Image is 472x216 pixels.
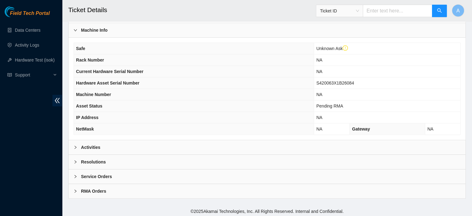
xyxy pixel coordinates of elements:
span: Machine Number [76,92,111,97]
input: Enter text here... [363,5,432,17]
b: Resolutions [81,159,106,165]
span: Gateway [352,126,370,131]
span: Rack Number [76,57,104,62]
b: Activities [81,144,100,151]
span: NA [316,115,322,120]
a: Akamai TechnologiesField Tech Portal [5,11,50,19]
span: NA [427,126,433,131]
span: NA [316,69,322,74]
div: RMA Orders [69,184,465,198]
span: right [74,175,77,178]
span: search [437,8,442,14]
a: Data Centers [15,28,40,33]
span: NA [316,57,322,62]
span: Safe [76,46,85,51]
b: Service Orders [81,173,112,180]
span: Unknown Ask [316,46,348,51]
span: Ticket ID [320,6,359,16]
span: S420063X1B26084 [316,80,354,85]
a: Activity Logs [15,43,39,48]
span: exclamation-circle [343,45,348,51]
button: A [452,4,464,17]
div: Resolutions [69,155,465,169]
a: Hardware Test (isok) [15,57,55,62]
span: read [7,73,12,77]
span: NetMask [76,126,94,131]
span: right [74,145,77,149]
span: Asset Status [76,103,102,108]
button: search [432,5,447,17]
span: A [456,7,460,15]
span: Pending RMA [316,103,343,108]
b: Machine Info [81,27,108,34]
span: right [74,28,77,32]
span: IP Address [76,115,98,120]
span: double-left [52,95,62,106]
b: RMA Orders [81,188,106,195]
span: NA [316,92,322,97]
span: Field Tech Portal [10,11,50,16]
span: right [74,160,77,164]
span: right [74,189,77,193]
div: Activities [69,140,465,154]
div: Service Orders [69,169,465,184]
div: Machine Info [69,23,465,37]
span: Support [15,69,52,81]
span: Current Hardware Serial Number [76,69,143,74]
span: NA [316,126,322,131]
span: Hardware Asset Serial Number [76,80,139,85]
img: Akamai Technologies [5,6,31,17]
